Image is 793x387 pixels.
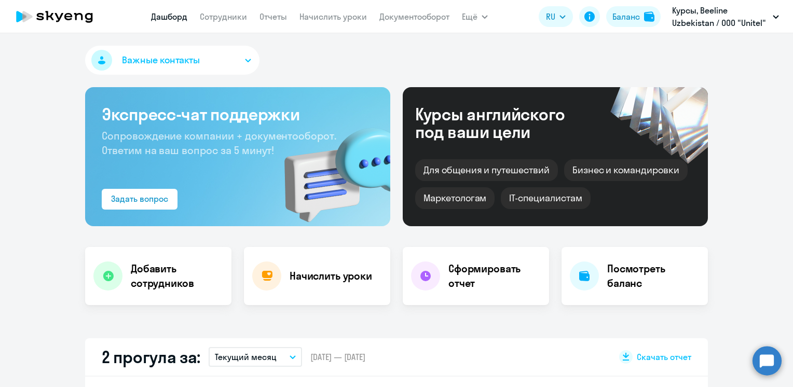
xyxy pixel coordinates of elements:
[462,10,477,23] span: Ещё
[607,261,700,291] h4: Посмотреть баланс
[259,11,287,22] a: Отчеты
[462,6,488,27] button: Ещё
[151,11,187,22] a: Дашборд
[644,11,654,22] img: balance
[448,261,541,291] h4: Сформировать отчет
[415,159,558,181] div: Для общения и путешествий
[85,46,259,75] button: Важные контакты
[131,261,223,291] h4: Добавить сотрудников
[415,187,495,209] div: Маркетологам
[209,347,302,367] button: Текущий месяц
[564,159,688,181] div: Бизнес и командировки
[539,6,573,27] button: RU
[667,4,784,29] button: Курсы, Beeline Uzbekistan / ООО "Unitel"
[637,351,691,363] span: Скачать отчет
[606,6,661,27] button: Балансbalance
[102,104,374,125] h3: Экспресс-чат поддержки
[122,53,200,67] span: Важные контакты
[672,4,769,29] p: Курсы, Beeline Uzbekistan / ООО "Unitel"
[269,109,390,226] img: bg-img
[102,347,200,367] h2: 2 прогула за:
[299,11,367,22] a: Начислить уроки
[612,10,640,23] div: Баланс
[310,351,365,363] span: [DATE] — [DATE]
[111,192,168,205] div: Задать вопрос
[415,105,593,141] div: Курсы английского под ваши цели
[379,11,449,22] a: Документооборот
[290,269,372,283] h4: Начислить уроки
[546,10,555,23] span: RU
[200,11,247,22] a: Сотрудники
[102,129,336,157] span: Сопровождение компании + документооборот. Ответим на ваш вопрос за 5 минут!
[501,187,590,209] div: IT-специалистам
[102,189,177,210] button: Задать вопрос
[215,351,277,363] p: Текущий месяц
